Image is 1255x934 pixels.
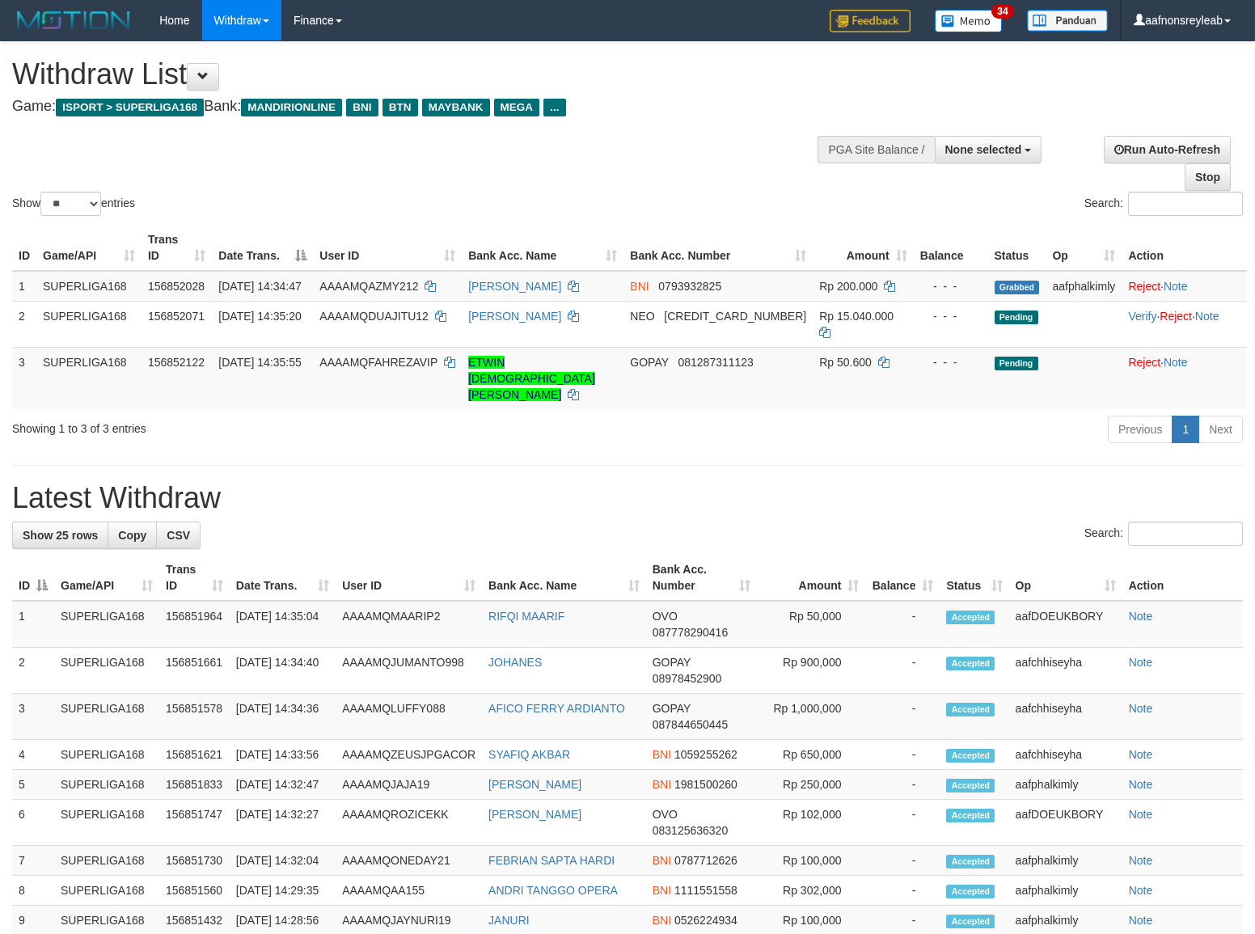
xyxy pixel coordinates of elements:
td: 156851747 [159,800,230,846]
th: Action [1122,225,1247,271]
a: Note [1129,702,1153,715]
td: SUPERLIGA168 [54,770,159,800]
td: aafchhiseyha [1009,740,1122,770]
div: Showing 1 to 3 of 3 entries [12,414,511,437]
th: Game/API: activate to sort column ascending [54,555,159,601]
th: Action [1122,555,1243,601]
td: Rp 50,000 [757,601,866,648]
td: aafphalkimly [1009,876,1122,906]
td: Rp 900,000 [757,648,866,694]
span: 156852028 [148,280,205,293]
th: Bank Acc. Name: activate to sort column ascending [482,555,646,601]
td: SUPERLIGA168 [54,876,159,906]
th: Date Trans.: activate to sort column ascending [230,555,336,601]
td: - [865,694,940,740]
td: 156851730 [159,846,230,876]
th: Amount: activate to sort column ascending [757,555,866,601]
span: 156852071 [148,310,205,323]
td: [DATE] 14:32:04 [230,846,336,876]
td: aafchhiseyha [1009,648,1122,694]
span: OVO [653,610,678,623]
span: Copy 083125636320 to clipboard [653,824,728,837]
div: - - - [920,278,982,294]
td: - [865,601,940,648]
td: · · [1122,301,1247,347]
a: JOHANES [488,656,542,669]
span: AAAAMQDUAJITU12 [319,310,429,323]
td: 8 [12,876,54,906]
td: Rp 250,000 [757,770,866,800]
td: - [865,846,940,876]
button: None selected [935,136,1042,163]
a: ETWIN [DEMOGRAPHIC_DATA][PERSON_NAME] [468,356,595,401]
span: Copy 1059255262 to clipboard [674,748,737,761]
a: ANDRI TANGGO OPERA [488,884,618,897]
img: panduan.png [1027,10,1108,32]
a: Note [1129,748,1153,761]
span: Accepted [946,749,995,763]
td: AAAAMQZEUSJPGACOR [336,740,482,770]
td: - [865,740,940,770]
span: [DATE] 14:34:47 [218,280,301,293]
span: Copy 5859457140486971 to clipboard [664,310,806,323]
a: Note [1129,884,1153,897]
td: 156851964 [159,601,230,648]
span: Copy [118,529,146,542]
span: CSV [167,529,190,542]
td: 156851661 [159,648,230,694]
span: Copy 0787712626 to clipboard [674,854,737,867]
span: Copy 087778290416 to clipboard [653,626,728,639]
th: User ID: activate to sort column ascending [313,225,462,271]
span: Rp 15.040.000 [819,310,894,323]
a: 1 [1172,416,1199,443]
td: [DATE] 14:34:40 [230,648,336,694]
span: Pending [995,311,1038,324]
span: [DATE] 14:35:20 [218,310,301,323]
span: GOPAY [653,702,691,715]
th: Amount: activate to sort column ascending [813,225,913,271]
td: - [865,770,940,800]
select: Showentries [40,192,101,216]
a: Reject [1128,280,1160,293]
td: aafphalkimly [1046,271,1122,302]
td: 1 [12,271,36,302]
a: Note [1129,914,1153,927]
td: - [865,876,940,906]
td: 2 [12,648,54,694]
span: MANDIRIONLINE [241,99,342,116]
a: [PERSON_NAME] [488,808,581,821]
span: Rp 50.600 [819,356,872,369]
div: - - - [920,354,982,370]
span: None selected [945,143,1022,156]
td: - [865,648,940,694]
td: AAAAMQLUFFY088 [336,694,482,740]
img: Button%20Memo.svg [935,10,1003,32]
a: Next [1198,416,1243,443]
input: Search: [1128,192,1243,216]
a: AFICO FERRY ARDIANTO [488,702,625,715]
span: BNI [653,854,671,867]
label: Search: [1084,192,1243,216]
td: SUPERLIGA168 [36,347,142,409]
td: · [1122,347,1247,409]
span: [DATE] 14:35:55 [218,356,301,369]
td: AAAAMQAA155 [336,876,482,906]
th: Balance [914,225,988,271]
th: Status [988,225,1046,271]
span: Accepted [946,855,995,868]
a: Note [1129,808,1153,821]
span: MEGA [494,99,540,116]
td: SUPERLIGA168 [36,301,142,347]
td: SUPERLIGA168 [36,271,142,302]
td: 3 [12,694,54,740]
td: aafDOEUKBORY [1009,800,1122,846]
span: Accepted [946,703,995,716]
td: 156851560 [159,876,230,906]
a: Stop [1185,163,1231,191]
th: Op: activate to sort column ascending [1046,225,1122,271]
span: Copy 0526224934 to clipboard [674,914,737,927]
span: Show 25 rows [23,529,98,542]
span: Accepted [946,611,995,624]
th: Game/API: activate to sort column ascending [36,225,142,271]
td: [DATE] 14:34:36 [230,694,336,740]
